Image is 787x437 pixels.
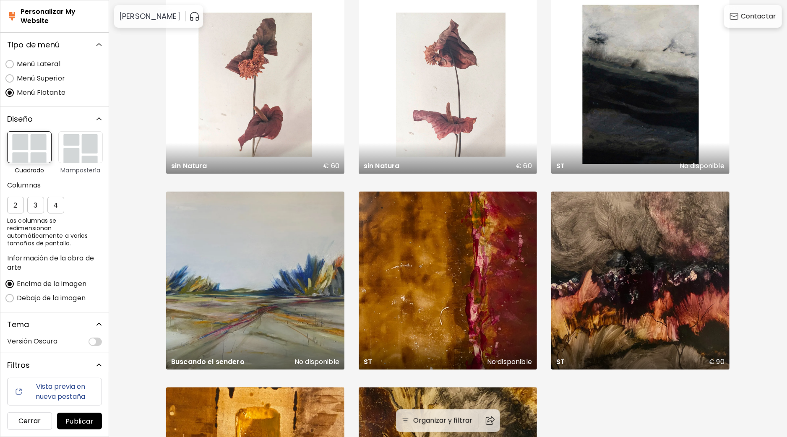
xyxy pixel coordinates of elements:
[378,358,423,367] p: No disponible
[407,162,423,171] p: € 60
[7,378,102,406] a: Vista previa en nueva pestaña
[7,71,102,86] div: TOP_NAVIGATION
[7,181,102,190] h6: Columnas
[0,312,109,337] div: Tema
[62,358,136,367] p: Buscando el sendero
[0,57,109,107] div: Tipo de menú
[7,360,30,371] p: Filtros
[447,358,456,367] p: ST
[0,131,109,312] div: Tipo de menú
[214,162,230,171] p: € 60
[7,217,102,247] h6: Las columnas se redimensionan automáticamente a varios tamaños de pantalla.
[255,358,263,367] p: ST
[14,388,23,396] img: icon
[250,192,428,370] a: STNo disponiblehttps://cdn.kaleido.art/CDN/Artwork/168629/Primary/medium.webp?updated=748898
[17,88,65,98] span: Menú Flotante
[447,162,456,171] p: ST
[620,11,630,21] img: Contactar
[14,416,45,426] h6: Cerrar
[12,201,19,210] span: 2
[7,254,102,272] h6: Información de la obra de arte
[7,11,17,21] img: paintBrush
[304,416,363,426] h6: Organizar y filtrar
[95,41,103,49] img: rightChevron
[7,412,52,430] a: Cerrar
[185,358,230,367] p: No disponible
[62,162,98,171] p: sin Natura
[26,382,95,402] h6: Vista previa en nueva pestaña
[57,413,102,429] button: Publicar
[10,11,71,21] h6: [PERSON_NAME]
[95,115,103,123] img: rightChevron
[58,166,103,174] h6: Mampostería
[80,10,91,23] button: pauseOutline IconGradient Icon
[0,337,109,353] div: Tipo de menú
[0,33,109,57] div: Tipo de menú
[255,162,291,171] p: sin Natura
[7,291,102,305] div: UNDER_IMAGE
[95,361,103,369] img: rightChevron
[0,353,109,377] div: Filtros
[7,86,102,100] div: FLOATING_NAVIGATION
[64,417,95,426] span: Publicar
[7,337,57,346] h5: Versión Oscura
[0,107,109,131] div: Diseño
[58,131,103,163] img: MASONRY
[17,293,86,303] span: Debajo de la imagen
[7,131,52,163] img: GRID
[32,201,39,210] span: 3
[7,319,29,330] p: Tema
[7,39,60,50] p: Tipo de menú
[57,192,235,370] a: Buscando el senderoNo disponiblehttps://cdn.kaleido.art/CDN/Artwork/173794/Primary/medium.webp?up...
[95,320,103,329] img: rightChevron
[47,197,64,213] button: 4
[17,279,86,289] span: Encima de la imagen
[17,73,65,83] span: Menú Superior
[52,201,60,210] span: 4
[571,162,615,171] p: No disponible
[442,192,620,370] a: ST€ 90https://cdn.kaleido.art/CDN/Artwork/168626/Primary/medium.webp?updated=748890
[599,358,615,367] p: € 90
[27,197,44,213] button: 3
[17,59,60,69] span: Menú Lateral
[21,7,102,26] h5: Personalizar My Website
[7,277,102,291] div: OVERLAY
[7,114,33,125] p: Diseño
[7,197,24,213] button: 2
[7,57,102,71] div: SIDE_NAVIGATION
[7,166,52,174] h6: Cuadrado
